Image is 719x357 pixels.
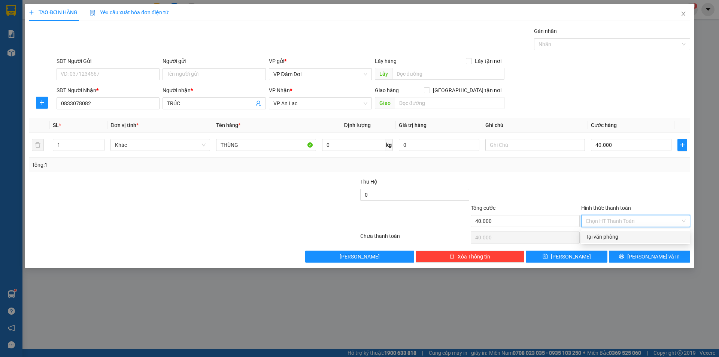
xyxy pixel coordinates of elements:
span: [PERSON_NAME] [551,252,591,261]
input: VD: Bàn, Ghế [216,139,316,151]
input: Dọc đường [395,97,504,109]
div: SĐT Người Nhận [57,86,160,94]
button: save[PERSON_NAME] [526,251,607,263]
label: Hình thức thanh toán [581,205,631,211]
span: Khác [115,139,206,151]
span: [PERSON_NAME] [340,252,380,261]
span: plus [29,10,34,15]
button: plus [36,97,48,109]
div: Người gửi [163,57,266,65]
span: Giao hàng [375,87,399,93]
button: printer[PERSON_NAME] và In [609,251,690,263]
div: Tổng: 1 [32,161,277,169]
span: user-add [255,100,261,106]
span: Giao [375,97,395,109]
span: Lấy [375,68,392,80]
span: VP Nhận [269,87,290,93]
div: VP gửi [269,57,372,65]
span: kg [385,139,393,151]
span: save [543,254,548,260]
button: Close [673,4,694,25]
th: Ghi chú [482,118,588,133]
span: Cước hàng [591,122,617,128]
input: Ghi Chú [485,139,585,151]
span: TẠO ĐƠN HÀNG [29,9,78,15]
span: Xóa Thông tin [458,252,490,261]
span: Lấy hàng [375,58,397,64]
div: Người nhận [163,86,266,94]
span: [GEOGRAPHIC_DATA] tận nơi [430,86,504,94]
input: 0 [399,139,479,151]
button: plus [677,139,687,151]
span: VP An Lạc [273,98,367,109]
span: Yêu cầu xuất hóa đơn điện tử [90,9,169,15]
button: [PERSON_NAME] [305,251,414,263]
div: SĐT Người Gửi [57,57,160,65]
span: printer [619,254,624,260]
span: Lấy tận nơi [472,57,504,65]
span: Định lượng [344,122,371,128]
button: delete [32,139,44,151]
div: Tại văn phòng [586,233,686,241]
span: Tên hàng [216,122,240,128]
img: icon [90,10,95,16]
span: SL [53,122,59,128]
div: Chưa thanh toán [359,232,470,245]
span: plus [678,142,687,148]
span: close [680,11,686,17]
span: Đơn vị tính [110,122,139,128]
span: Thu Hộ [360,179,377,185]
span: Tổng cước [471,205,495,211]
span: VP Đầm Dơi [273,69,367,80]
span: plus [36,100,48,106]
label: Gán nhãn [534,28,557,34]
span: delete [449,254,455,260]
input: Dọc đường [392,68,504,80]
button: deleteXóa Thông tin [416,251,525,263]
span: Giá trị hàng [399,122,427,128]
span: [PERSON_NAME] và In [627,252,680,261]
